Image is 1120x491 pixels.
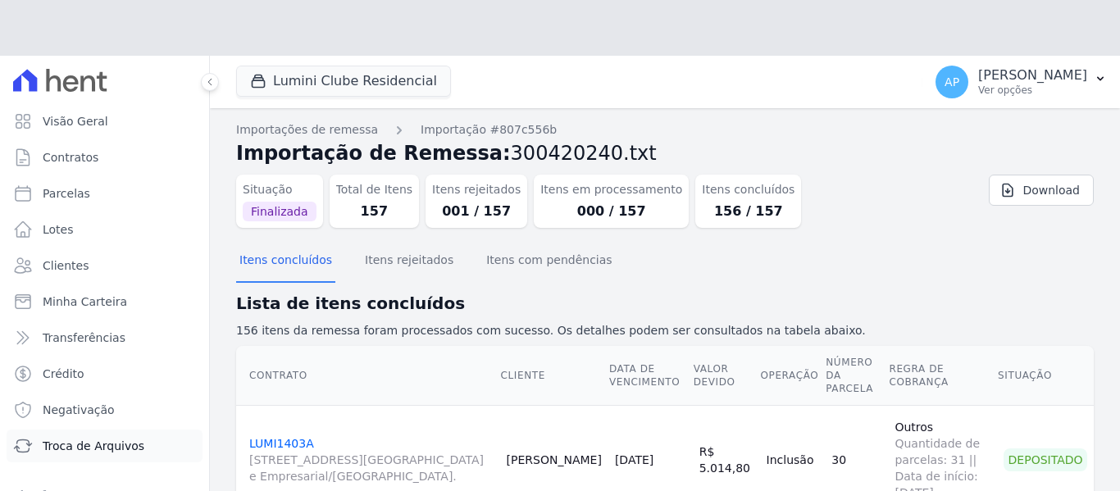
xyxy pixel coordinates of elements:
a: LUMI1403A[STREET_ADDRESS][GEOGRAPHIC_DATA] e Empresarial/[GEOGRAPHIC_DATA]. [249,437,494,484]
a: Minha Carteira [7,285,203,318]
span: AP [945,76,959,88]
th: Cliente [500,346,608,406]
span: Clientes [43,257,89,274]
h2: Importação de Remessa: [236,139,1094,168]
dt: Situação [243,181,316,198]
iframe: Intercom live chat [16,435,56,475]
th: Contrato [236,346,500,406]
button: AP [PERSON_NAME] Ver opções [922,59,1120,105]
dd: 001 / 157 [432,202,521,221]
dt: Itens rejeitados [432,181,521,198]
p: Ver opções [978,84,1087,97]
span: Lotes [43,221,74,238]
dd: 156 / 157 [702,202,794,221]
th: Situação [997,346,1094,406]
span: Troca de Arquivos [43,438,144,454]
span: Parcelas [43,185,90,202]
button: Lumini Clube Residencial [236,66,451,97]
dd: 000 / 157 [540,202,682,221]
a: Clientes [7,249,203,282]
span: Transferências [43,330,125,346]
span: Visão Geral [43,113,108,130]
a: Download [989,175,1094,206]
th: Regra de Cobrança [888,346,997,406]
a: Visão Geral [7,105,203,138]
a: Troca de Arquivos [7,430,203,462]
span: Finalizada [243,202,316,221]
span: 300420240.txt [511,142,657,165]
div: Depositado [1004,448,1087,471]
a: Parcelas [7,177,203,210]
span: Negativação [43,402,115,418]
dt: Total de Itens [336,181,413,198]
button: Itens com pendências [483,240,615,283]
dt: Itens concluídos [702,181,794,198]
span: Minha Carteira [43,293,127,310]
span: Crédito [43,366,84,382]
p: 156 itens da remessa foram processados com sucesso. Os detalhes podem ser consultados na tabela a... [236,322,1094,339]
p: [PERSON_NAME] [978,67,1087,84]
a: Crédito [7,357,203,390]
button: Itens rejeitados [362,240,457,283]
a: Importação #807c556b [421,121,557,139]
dd: 157 [336,202,413,221]
a: Contratos [7,141,203,174]
button: Itens concluídos [236,240,335,283]
th: Data de Vencimento [608,346,693,406]
span: [STREET_ADDRESS][GEOGRAPHIC_DATA] e Empresarial/[GEOGRAPHIC_DATA]. [249,452,494,484]
a: Negativação [7,393,203,426]
nav: Breadcrumb [236,121,1094,139]
a: Transferências [7,321,203,354]
th: Valor devido [693,346,760,406]
h2: Lista de itens concluídos [236,291,1094,316]
a: Lotes [7,213,203,246]
th: Operação [760,346,826,406]
dt: Itens em processamento [540,181,682,198]
a: Importações de remessa [236,121,378,139]
th: Número da Parcela [825,346,888,406]
span: Contratos [43,149,98,166]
